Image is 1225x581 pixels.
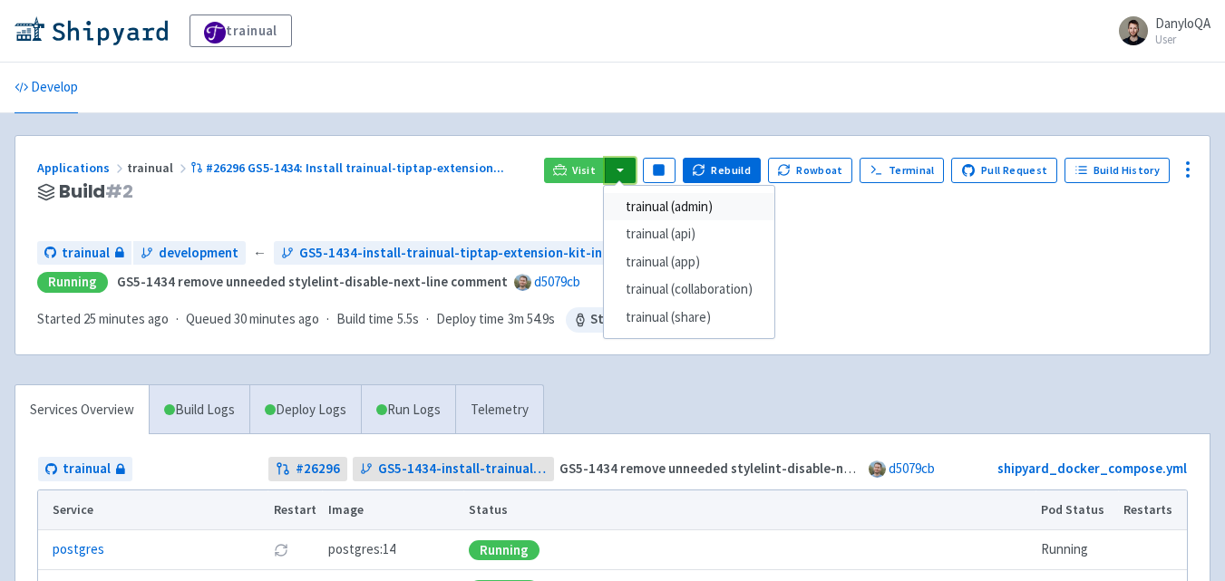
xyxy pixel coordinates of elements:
[274,543,288,557] button: Restart pod
[604,304,774,332] a: trainual (share)
[190,160,507,176] a: #26296 GS5-1434: Install trainual-tiptap-extension...
[1155,15,1210,32] span: DanyloQA
[37,307,737,333] div: · · ·
[544,158,606,183] a: Visit
[572,163,596,178] span: Visit
[436,309,504,330] span: Deploy time
[508,309,555,330] span: 3m 54.9s
[15,63,78,113] a: Develop
[566,307,737,333] span: Stopping in 2 hr 34 min
[268,457,347,481] a: #26296
[267,490,322,530] th: Restart
[604,220,774,248] a: trainual (api)
[63,459,111,479] span: trainual
[127,160,190,176] span: trainual
[38,457,132,481] a: trainual
[328,539,395,560] span: postgres:14
[1108,16,1210,45] a: DanyloQA User
[997,460,1187,477] a: shipyard_docker_compose.yml
[37,241,131,266] a: trainual
[15,385,149,435] a: Services Overview
[534,273,580,290] a: d5079cb
[83,310,169,327] time: 25 minutes ago
[249,385,361,435] a: Deploy Logs
[604,193,774,221] a: trainual (admin)
[190,15,292,47] a: trainual
[133,241,246,266] a: development
[353,457,554,481] a: GS5-1434-install-trainual-tiptap-extension-kit-in-comment-editor
[378,459,547,479] span: GS5-1434-install-trainual-tiptap-extension-kit-in-comment-editor
[361,385,455,435] a: Run Logs
[768,158,853,183] button: Rowboat
[159,243,238,264] span: development
[296,459,340,479] strong: # 26296
[559,460,950,477] strong: GS5-1434 remove unneeded stylelint-disable-next-line comment
[206,160,504,176] span: #26296 GS5-1434: Install trainual-tiptap-extension ...
[37,310,169,327] span: Started
[62,243,110,264] span: trainual
[469,540,540,560] div: Running
[117,273,508,290] strong: GS5-1434 remove unneeded stylelint-disable-next-line comment
[1118,490,1187,530] th: Restarts
[234,310,319,327] time: 30 minutes ago
[186,310,319,327] span: Queued
[463,490,1035,530] th: Status
[397,309,419,330] span: 5.5s
[604,276,774,304] a: trainual (collaboration)
[455,385,543,435] a: Telemetry
[604,248,774,276] a: trainual (app)
[59,181,133,202] span: Build
[37,272,108,293] div: Running
[150,385,249,435] a: Build Logs
[889,460,935,477] a: d5079cb
[860,158,944,183] a: Terminal
[1065,158,1170,183] a: Build History
[299,243,709,264] span: GS5-1434-install-trainual-tiptap-extension-kit-in-comment-editor
[105,179,133,204] span: # 2
[643,158,676,183] button: Pause
[253,243,267,264] span: ←
[683,158,761,183] button: Rebuild
[53,539,104,560] a: postgres
[274,241,716,266] a: GS5-1434-install-trainual-tiptap-extension-kit-in-comment-editor
[1035,490,1118,530] th: Pod Status
[336,309,394,330] span: Build time
[951,158,1057,183] a: Pull Request
[1035,530,1118,570] td: Running
[37,160,127,176] a: Applications
[15,16,168,45] img: Shipyard logo
[322,490,463,530] th: Image
[38,490,267,530] th: Service
[1155,34,1210,45] small: User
